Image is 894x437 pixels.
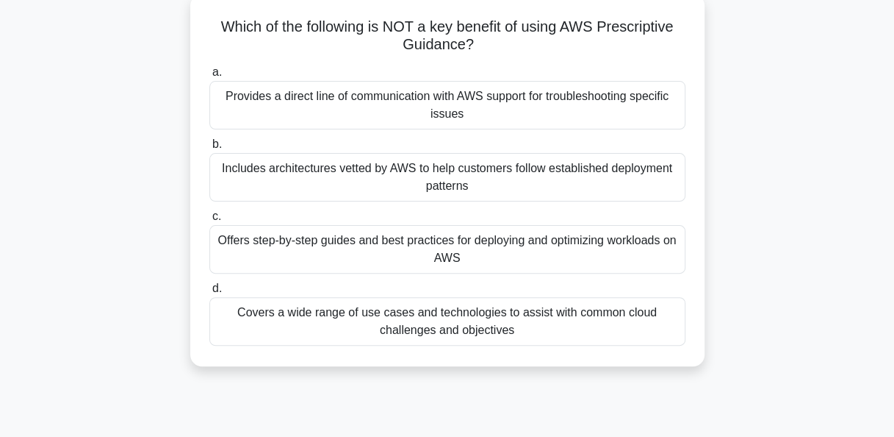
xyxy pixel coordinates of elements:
span: b. [212,138,222,150]
h5: Which of the following is NOT a key benefit of using AWS Prescriptive Guidance? [208,18,687,54]
span: a. [212,65,222,78]
div: Offers step-by-step guides and best practices for deploying and optimizing workloads on AWS [209,225,685,274]
div: Covers a wide range of use cases and technologies to assist with common cloud challenges and obje... [209,297,685,346]
span: c. [212,210,221,222]
div: Includes architectures vetted by AWS to help customers follow established deployment patterns [209,153,685,202]
span: d. [212,282,222,294]
div: Provides a direct line of communication with AWS support for troubleshooting specific issues [209,81,685,129]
